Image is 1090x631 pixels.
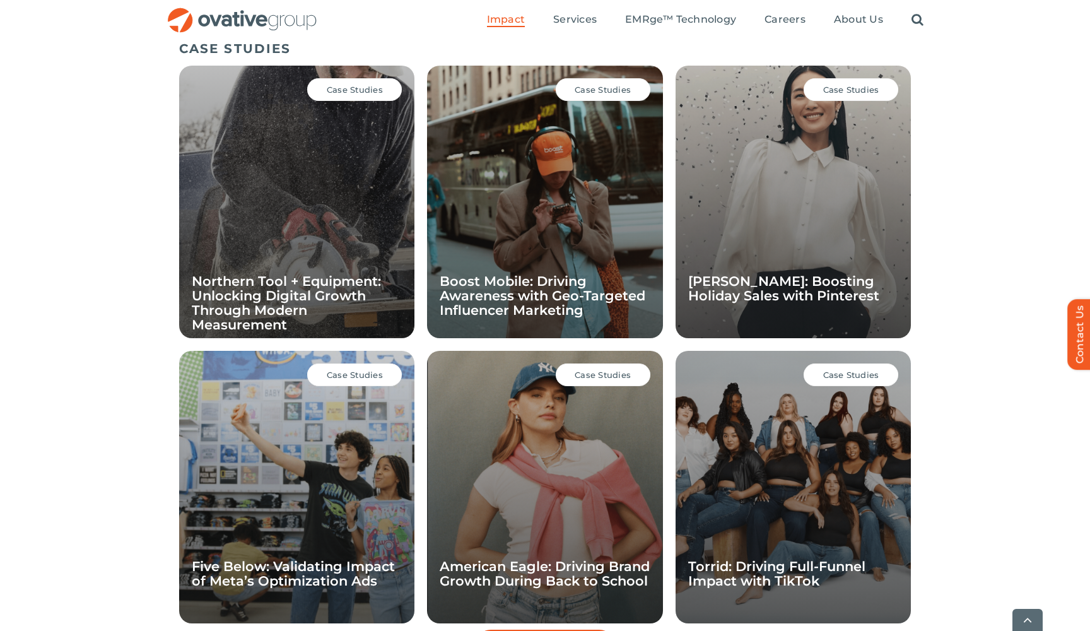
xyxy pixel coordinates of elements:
a: Boost Mobile: Driving Awareness with Geo-Targeted Influencer Marketing [440,273,645,318]
a: EMRge™ Technology [625,13,736,27]
a: American Eagle: Driving Brand Growth During Back to School [440,558,650,589]
a: Northern Tool + Equipment: Unlocking Digital Growth Through Modern Measurement [192,273,381,333]
span: Services [553,13,597,26]
a: Torrid: Driving Full-Funnel Impact with TikTok [688,558,865,589]
a: Five Below: Validating Impact of Meta’s Optimization Ads [192,558,395,589]
a: [PERSON_NAME]: Boosting Holiday Sales with Pinterest [688,273,879,304]
a: Careers [765,13,806,27]
span: EMRge™ Technology [625,13,736,26]
a: Impact [487,13,525,27]
span: Careers [765,13,806,26]
a: About Us [834,13,883,27]
span: Impact [487,13,525,26]
h5: CASE STUDIES [179,41,911,56]
a: OG_Full_horizontal_RGB [167,6,318,18]
span: About Us [834,13,883,26]
a: Services [553,13,597,27]
a: Search [911,13,923,27]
